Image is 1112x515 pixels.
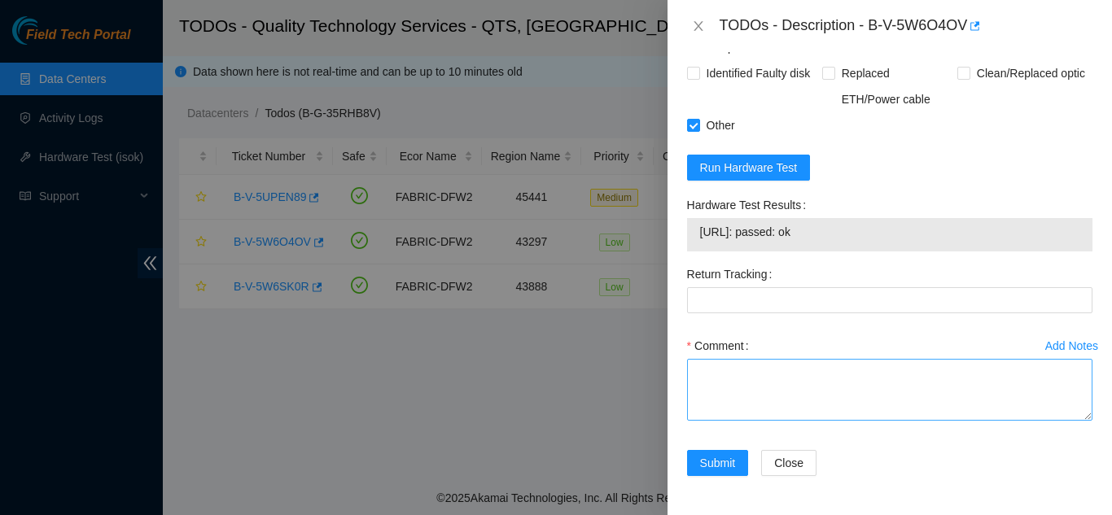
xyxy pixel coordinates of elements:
textarea: Comment [687,359,1092,421]
input: Return Tracking [687,287,1092,313]
button: Run Hardware Test [687,155,811,181]
span: Replaced ETH/Power cable [835,60,957,112]
label: Hardware Test Results [687,192,812,218]
span: Submit [700,454,736,472]
button: Add Notes [1044,333,1099,359]
label: Comment [687,333,755,359]
label: Return Tracking [687,261,779,287]
span: [URL]: passed: ok [700,223,1079,241]
span: Other [700,112,742,138]
span: Identified Faulty disk [700,60,817,86]
span: Clean/Replaced optic [970,60,1092,86]
button: Submit [687,450,749,476]
button: Close [687,19,710,34]
div: TODOs - Description - B-V-5W6O4OV [720,13,1092,39]
div: Add Notes [1045,340,1098,351]
span: Close [774,454,803,472]
span: Run Hardware Test [700,159,798,177]
button: Close [761,450,816,476]
span: close [692,20,705,33]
